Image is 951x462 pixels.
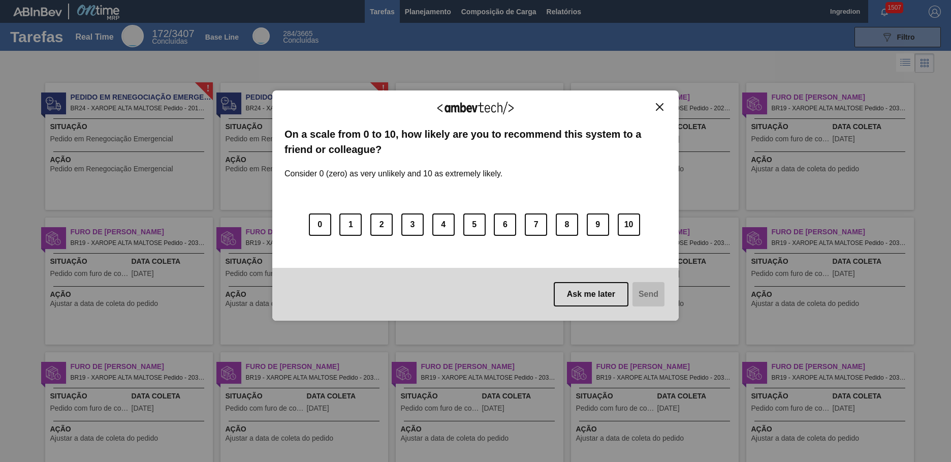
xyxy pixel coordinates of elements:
button: Ask me later [554,282,628,306]
button: 7 [525,213,547,236]
img: Logo Ambevtech [437,102,514,114]
button: 8 [556,213,578,236]
label: Consider 0 (zero) as very unlikely and 10 as extremely likely. [284,157,502,178]
button: 9 [587,213,609,236]
button: 5 [463,213,486,236]
img: Close [656,103,663,111]
button: 2 [370,213,393,236]
label: On a scale from 0 to 10, how likely are you to recommend this system to a friend or colleague? [284,127,667,158]
button: 6 [494,213,516,236]
button: 10 [618,213,640,236]
button: 0 [309,213,331,236]
button: Close [653,103,667,111]
button: 3 [401,213,424,236]
button: 4 [432,213,455,236]
button: 1 [339,213,362,236]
